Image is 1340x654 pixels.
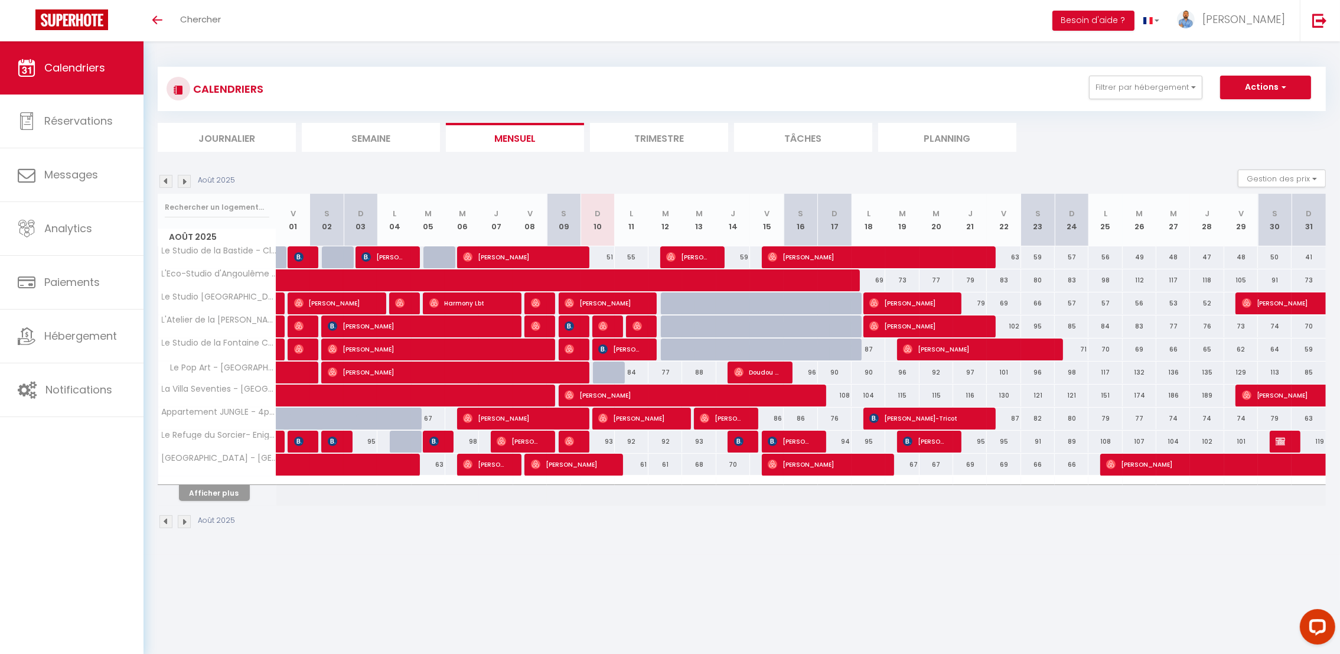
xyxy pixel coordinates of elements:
div: 82 [1021,408,1055,430]
span: [PERSON_NAME] [328,338,541,360]
li: Mensuel [446,123,584,152]
div: 102 [987,315,1021,337]
abbr: M [899,208,906,219]
div: 57 [1088,292,1122,314]
span: Réservations [44,113,113,128]
div: 56 [1088,246,1122,268]
span: [PERSON_NAME] [294,338,305,360]
th: 20 [920,194,953,246]
div: 90 [852,362,885,383]
span: Le Studio [GEOGRAPHIC_DATA] [160,292,278,301]
div: 151 [1088,385,1122,406]
span: [PERSON_NAME] [531,453,609,476]
span: [GEOGRAPHIC_DATA] - [GEOGRAPHIC_DATA] -[GEOGRAPHIC_DATA] 15 min [160,454,278,463]
div: 92 [920,362,953,383]
th: 11 [615,194,648,246]
abbr: D [358,208,364,219]
th: 06 [445,194,479,246]
th: 12 [648,194,682,246]
div: 66 [1055,454,1088,476]
h3: CALENDRIERS [190,76,263,102]
div: 105 [1224,269,1258,291]
div: 115 [920,385,953,406]
th: 10 [581,194,614,246]
abbr: D [595,208,601,219]
div: 88 [682,362,716,383]
div: 65 [1190,339,1224,360]
div: 89 [1055,431,1088,453]
div: 69 [987,292,1021,314]
span: [PERSON_NAME] [294,430,305,453]
div: 66 [1021,454,1055,476]
span: Doudou Diagne [734,361,779,383]
div: 57 [1055,246,1088,268]
abbr: S [561,208,566,219]
div: 59 [1292,339,1326,360]
span: [PERSON_NAME] [463,407,575,430]
div: 101 [987,362,1021,383]
th: 16 [784,194,817,246]
span: [PERSON_NAME] [294,246,305,268]
span: [PERSON_NAME] [361,246,406,268]
div: 69 [987,454,1021,476]
th: 31 [1292,194,1326,246]
span: [PERSON_NAME] [768,430,813,453]
span: [PERSON_NAME] [632,315,644,337]
iframe: LiveChat chat widget [1290,604,1340,654]
li: Tâches [734,123,872,152]
div: 108 [818,385,852,406]
div: 86 [750,408,784,430]
span: Hébergement [44,328,117,343]
div: 70 [1292,315,1326,337]
div: 47 [1190,246,1224,268]
div: 48 [1156,246,1190,268]
div: 66 [1021,292,1055,314]
span: [PERSON_NAME] [700,407,745,430]
div: 49 [1123,246,1156,268]
div: 95 [852,431,885,453]
th: 30 [1258,194,1292,246]
p: Août 2025 [198,515,235,526]
div: 57 [1055,292,1088,314]
div: 136 [1156,362,1190,383]
span: Calendriers [44,60,105,75]
span: [PERSON_NAME] [598,338,643,360]
div: 76 [1190,315,1224,337]
abbr: M [933,208,940,219]
div: 61 [615,454,648,476]
abbr: V [527,208,533,219]
span: La Villa Seventies - [GEOGRAPHIC_DATA] [160,385,278,393]
div: 96 [1021,362,1055,383]
abbr: V [1238,208,1244,219]
div: 98 [1088,269,1122,291]
span: [PERSON_NAME] [328,430,339,453]
abbr: S [1272,208,1277,219]
div: 92 [648,431,682,453]
div: 95 [1021,315,1055,337]
abbr: V [764,208,770,219]
span: [PERSON_NAME] [429,430,441,453]
span: Le Pop Art - [GEOGRAPHIC_DATA] [160,362,278,375]
th: 03 [344,194,377,246]
span: Le Refuge du Sorcier- Enigme & Magie [160,431,278,440]
th: 04 [377,194,411,246]
div: 76 [818,408,852,430]
span: [PERSON_NAME] [328,361,575,383]
div: 91 [1258,269,1292,291]
th: 26 [1123,194,1156,246]
span: [PERSON_NAME] [565,292,643,314]
div: 104 [852,385,885,406]
span: [PERSON_NAME] [1276,430,1287,453]
span: [PERSON_NAME] [565,430,576,453]
input: Rechercher un logement... [165,197,269,218]
div: 67 [885,454,919,476]
div: 119 [1292,431,1326,453]
th: 28 [1190,194,1224,246]
th: 27 [1156,194,1190,246]
div: 70 [1088,339,1122,360]
div: 77 [920,269,953,291]
div: 174 [1123,385,1156,406]
div: 84 [1088,315,1122,337]
div: 67 [920,454,953,476]
span: [PERSON_NAME] [328,315,507,337]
